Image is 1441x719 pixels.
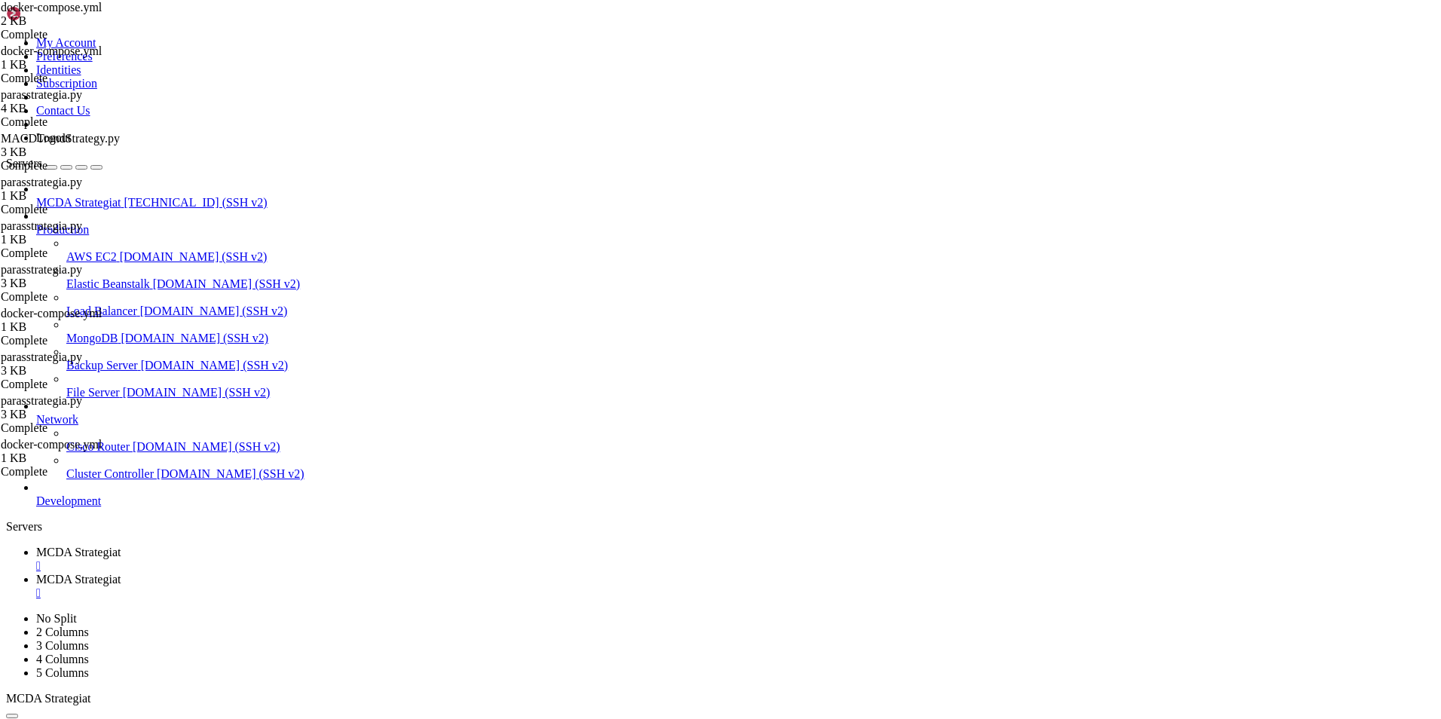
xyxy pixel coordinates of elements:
[1,58,151,72] div: 1 KB
[1,189,151,203] div: 1 KB
[1,88,82,101] span: parasstrategia.py
[1,14,151,28] div: 2 KB
[1,176,82,188] span: parasstrategia.py
[1,290,151,304] div: Complete
[1,203,151,216] div: Complete
[1,307,102,320] span: docker-compose.yml
[1,465,151,479] div: Complete
[1,159,151,173] div: Complete
[1,320,151,334] div: 1 KB
[1,132,151,159] span: MACDTrendStrategy.py
[1,438,102,451] span: docker-compose.yml
[1,307,151,334] span: docker-compose.yml
[1,378,151,391] div: Complete
[1,246,151,260] div: Complete
[1,421,151,435] div: Complete
[1,408,151,421] div: 3 KB
[1,219,82,232] span: parasstrategia.py
[1,1,151,28] span: docker-compose.yml
[1,28,151,41] div: Complete
[1,350,82,363] span: parasstrategia.py
[1,350,151,378] span: parasstrategia.py
[1,102,151,115] div: 4 KB
[1,132,120,145] span: MACDTrendStrategy.py
[1,451,151,465] div: 1 KB
[1,44,151,72] span: docker-compose.yml
[1,115,151,129] div: Complete
[1,263,82,276] span: parasstrategia.py
[1,44,102,57] span: docker-compose.yml
[1,364,151,378] div: 3 KB
[1,233,151,246] div: 1 KB
[1,334,151,347] div: Complete
[1,438,151,465] span: docker-compose.yml
[1,394,151,421] span: parasstrategia.py
[1,88,151,115] span: parasstrategia.py
[1,176,151,203] span: parasstrategia.py
[1,145,151,159] div: 3 KB
[1,277,151,290] div: 3 KB
[1,394,82,407] span: parasstrategia.py
[1,1,102,14] span: docker-compose.yml
[1,72,151,85] div: Complete
[1,219,151,246] span: parasstrategia.py
[1,263,151,290] span: parasstrategia.py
